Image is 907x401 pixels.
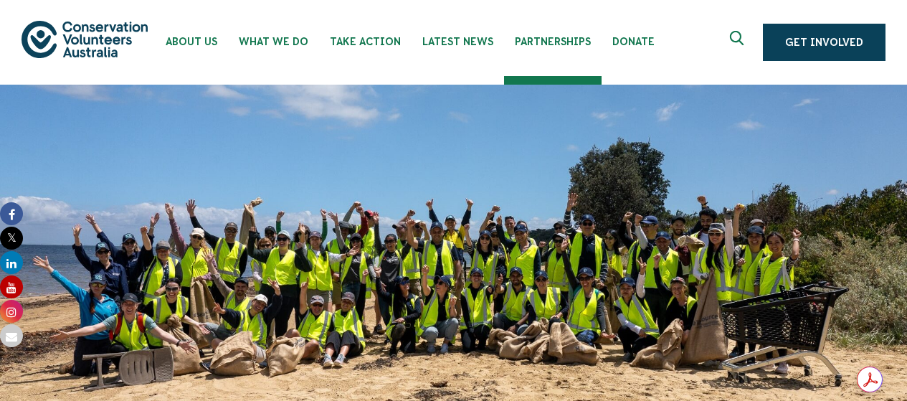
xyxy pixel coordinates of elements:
[166,36,217,47] span: About Us
[515,36,591,47] span: Partnerships
[763,24,885,61] a: Get Involved
[422,36,493,47] span: Latest News
[730,31,748,54] span: Expand search box
[22,21,148,57] img: logo.svg
[239,36,308,47] span: What We Do
[612,36,655,47] span: Donate
[721,25,756,60] button: Expand search box Close search box
[330,36,401,47] span: Take Action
